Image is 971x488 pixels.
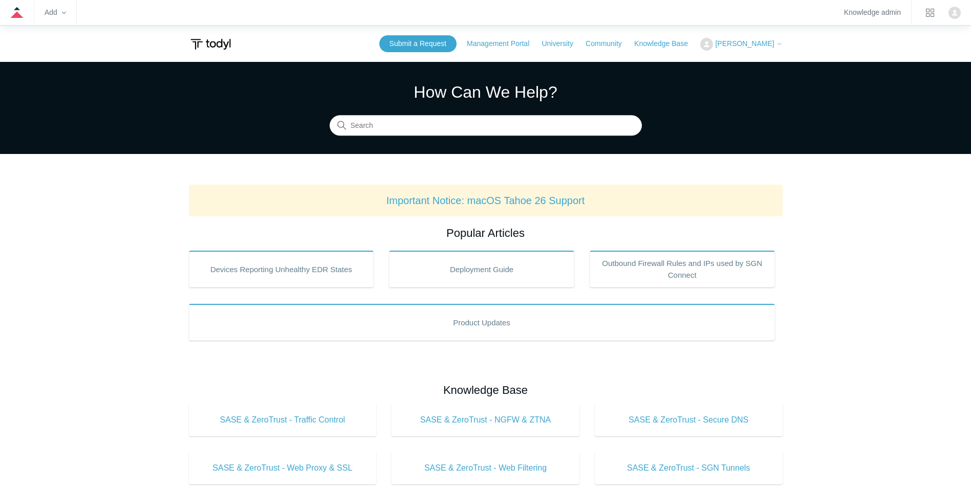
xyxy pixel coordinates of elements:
input: Search [330,116,642,136]
a: Deployment Guide [389,251,574,287]
a: Community [586,38,632,49]
h2: Knowledge Base [189,382,783,398]
span: SASE & ZeroTrust - Web Proxy & SSL [204,462,361,474]
span: SASE & ZeroTrust - Secure DNS [610,414,767,426]
h2: Popular Articles [189,225,783,241]
a: Submit a Request [379,35,457,52]
a: Product Updates [189,304,775,341]
a: Management Portal [467,38,540,49]
a: University [542,38,583,49]
span: SASE & ZeroTrust - Traffic Control [204,414,361,426]
zd-hc-trigger: Add [45,10,66,15]
a: SASE & ZeroTrust - Secure DNS [595,404,783,436]
img: user avatar [948,7,961,19]
img: Todyl Support Center Help Center home page [189,35,232,54]
a: Knowledge admin [844,10,901,15]
a: Knowledge Base [634,38,698,49]
a: Important Notice: macOS Tahoe 26 Support [386,195,585,206]
a: SASE & ZeroTrust - Web Filtering [392,452,579,484]
button: [PERSON_NAME] [700,38,782,51]
span: [PERSON_NAME] [715,39,774,48]
span: SASE & ZeroTrust - Web Filtering [407,462,564,474]
span: SASE & ZeroTrust - SGN Tunnels [610,462,767,474]
a: SASE & ZeroTrust - Web Proxy & SSL [189,452,377,484]
h1: How Can We Help? [330,80,642,104]
span: SASE & ZeroTrust - NGFW & ZTNA [407,414,564,426]
zd-hc-trigger: Click your profile icon to open the profile menu [948,7,961,19]
a: Devices Reporting Unhealthy EDR States [189,251,374,287]
a: SASE & ZeroTrust - SGN Tunnels [595,452,783,484]
a: SASE & ZeroTrust - Traffic Control [189,404,377,436]
a: SASE & ZeroTrust - NGFW & ZTNA [392,404,579,436]
a: Outbound Firewall Rules and IPs used by SGN Connect [590,251,775,287]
